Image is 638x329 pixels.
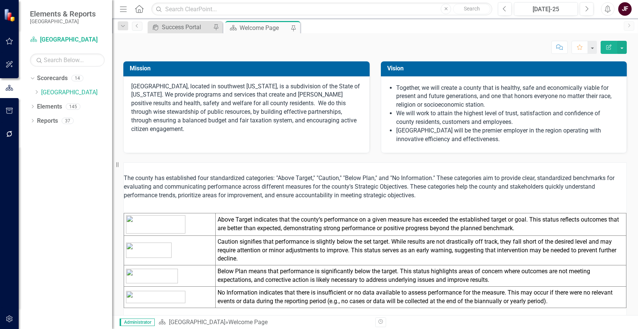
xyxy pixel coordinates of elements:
a: Scorecards [37,74,68,83]
div: Welcome Page [240,23,289,33]
div: » [158,318,369,327]
td: Above Target indicates that the county’s performance on a given measure has exceeded the establis... [216,213,626,235]
a: Reports [37,117,58,125]
div: Welcome Page [228,319,268,326]
td: No Information indicates that there is insufficient or no data available to assess performance fo... [216,286,626,308]
p: [GEOGRAPHIC_DATA], located in southwest [US_STATE], is a subdivision of the State of [US_STATE]. ... [131,82,362,135]
div: 37 [62,118,74,124]
button: [DATE]-25 [514,2,578,16]
div: 14 [71,75,83,82]
span: Elements & Reports [30,9,96,18]
a: Elements [37,103,62,111]
a: [GEOGRAPHIC_DATA] [169,319,225,326]
button: JF [618,2,632,16]
li: [GEOGRAPHIC_DATA] will be the premier employer in the region operating with innovative efficiency... [396,127,619,144]
span: Search [464,6,480,12]
img: ClearPoint Strategy [4,9,17,22]
li: We will work to attain the highest level of trust, satisfaction and confidence of county resident... [396,109,619,127]
p: The county has established four standardized categories: "Above Target," "Caution," "Below Plan,"... [124,173,626,201]
span: Administrator [120,319,155,326]
div: [DATE]-25 [517,5,575,14]
td: Below Plan means that performance is significantly below the target. This status highlights areas... [216,265,626,287]
a: [GEOGRAPHIC_DATA] [41,88,112,97]
h3: Vision [387,65,623,72]
input: Search ClearPoint... [151,3,492,16]
h3: Mission [130,65,366,72]
small: [GEOGRAPHIC_DATA] [30,18,96,24]
li: Together, we will create a county that is healthy, safe and economically viable for present and f... [396,84,619,110]
td: Caution signifies that performance is slightly below the set target. While results are not drasti... [216,235,626,265]
button: Search [453,4,490,14]
a: Success Portal [150,22,211,32]
em: . [484,101,485,108]
input: Search Below... [30,54,105,67]
div: 145 [66,103,80,110]
div: Success Portal [162,22,211,32]
a: [GEOGRAPHIC_DATA] [30,36,105,44]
